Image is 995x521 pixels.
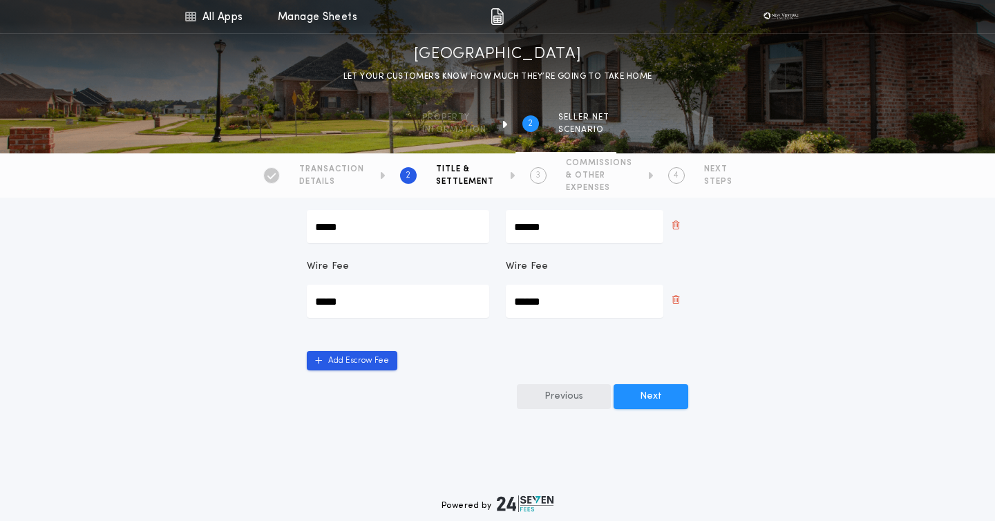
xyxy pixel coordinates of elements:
p: Wire Fee [506,260,549,274]
span: STEPS [704,176,732,187]
input: Wire Fee [307,285,489,318]
img: vs-icon [760,10,802,23]
span: SCENARIO [558,124,609,135]
span: SETTLEMENT [436,176,494,187]
span: EXPENSES [566,182,632,193]
img: img [491,8,504,25]
span: & OTHER [566,170,632,181]
span: COMMISSIONS [566,158,632,169]
h1: [GEOGRAPHIC_DATA] [414,44,582,66]
p: LET YOUR CUSTOMERS KNOW HOW MUCH THEY’RE GOING TO TAKE HOME [343,70,652,84]
h2: 2 [528,118,533,129]
span: NEXT [704,164,732,175]
span: TITLE & [436,164,494,175]
button: Add Escrow Fee [307,351,397,370]
span: information [422,124,486,135]
button: Previous [517,384,611,409]
span: TRANSACTION [299,164,364,175]
span: DETAILS [299,176,364,187]
input: Wire Fee [506,285,663,318]
h2: 3 [536,170,540,181]
h2: 2 [406,170,410,181]
span: SELLER NET [558,112,609,123]
h2: 4 [674,170,679,181]
input: Messenger Fee [307,210,489,243]
button: Next [614,384,688,409]
p: Wire Fee [307,260,350,274]
img: logo [497,495,553,512]
input: Messenger Fee [506,210,663,243]
span: Property [422,112,486,123]
div: Powered by [442,495,553,512]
